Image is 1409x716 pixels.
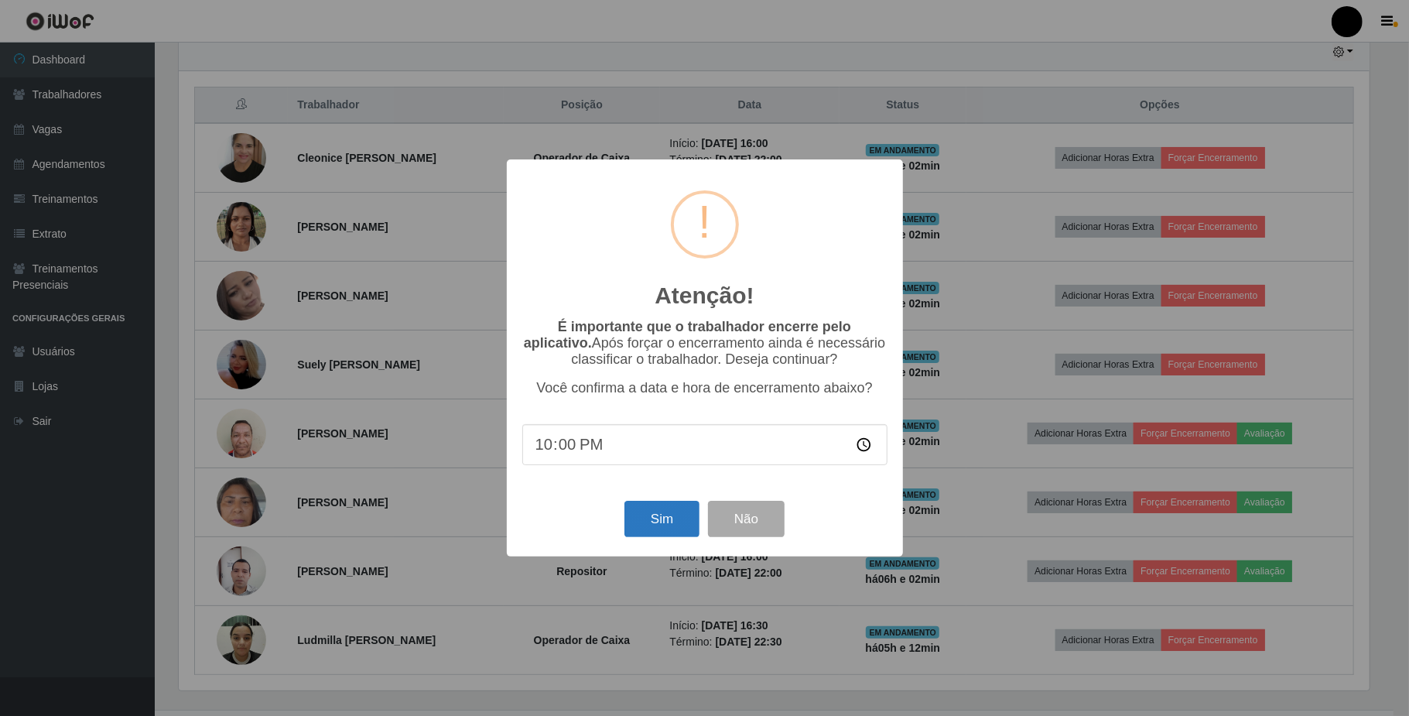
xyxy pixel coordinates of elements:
[522,319,887,368] p: Após forçar o encerramento ainda é necessário classificar o trabalhador. Deseja continuar?
[624,501,699,537] button: Sim
[522,380,887,396] p: Você confirma a data e hora de encerramento abaixo?
[655,282,754,310] h2: Atenção!
[524,319,851,351] b: É importante que o trabalhador encerre pelo aplicativo.
[708,501,785,537] button: Não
